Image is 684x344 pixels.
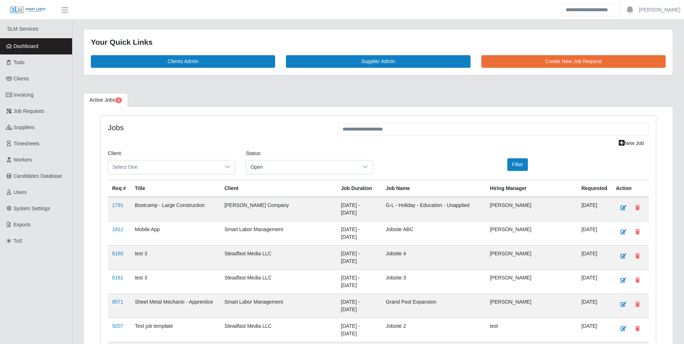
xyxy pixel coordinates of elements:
[337,245,381,269] td: [DATE] - [DATE]
[10,6,46,14] img: SLM Logo
[481,55,666,68] a: Create New Job Request
[577,221,612,245] td: [DATE]
[131,180,220,197] th: Title
[14,189,27,195] span: Users
[131,197,220,221] td: Bootcamp - Large Construction
[14,238,22,244] span: ToS
[486,197,577,221] td: [PERSON_NAME]
[108,160,220,174] span: Select One
[486,221,577,245] td: [PERSON_NAME]
[220,180,336,197] th: Client
[337,294,381,318] td: [DATE] - [DATE]
[131,245,220,269] td: test 3
[220,318,336,342] td: Steadfast Media LLC
[108,150,122,157] label: Client:
[108,123,327,132] h4: Jobs
[381,180,486,197] th: Job Name
[14,124,35,130] span: Suppliers
[112,275,123,281] a: 6161
[14,43,39,49] span: Dashboard
[14,173,62,179] span: Candidates Database
[577,294,612,318] td: [DATE]
[131,269,220,294] td: test 3
[337,221,381,245] td: [DATE] - [DATE]
[220,197,336,221] td: [PERSON_NAME] Company
[286,55,470,68] a: Supplier Admin
[220,221,336,245] td: Smart Labor Management
[83,93,128,107] a: Active Jobs
[381,221,486,245] td: Jobsite ABC
[486,269,577,294] td: [PERSON_NAME]
[131,294,220,318] td: Sheet Metal Mechanic - Apprentice
[246,150,262,157] label: Status:
[486,180,577,197] th: Hiring Manager
[14,222,31,228] span: Exports
[112,202,123,208] a: 1791
[246,160,358,174] span: Open
[381,294,486,318] td: Grand Pool Expansion
[337,197,381,221] td: [DATE] - [DATE]
[14,76,29,81] span: Clients
[91,36,666,48] div: Your Quick Links
[486,245,577,269] td: [PERSON_NAME]
[91,55,275,68] a: Clients Admin
[7,26,38,32] span: SLM Services
[577,245,612,269] td: [DATE]
[220,245,336,269] td: Steadfast Media LLC
[577,180,612,197] th: Requested
[112,251,123,256] a: 6160
[220,294,336,318] td: Smart Labor Management
[14,157,32,163] span: Workers
[337,269,381,294] td: [DATE] - [DATE]
[337,318,381,342] td: [DATE] - [DATE]
[561,4,621,16] input: Search
[381,197,486,221] td: G-L - Holiday - Education - Unapplied
[112,323,123,329] a: 9207
[337,180,381,197] th: Job Duration
[381,245,486,269] td: Jobsite 4
[381,318,486,342] td: Jobsite 2
[115,97,122,103] span: Pending Jobs
[14,108,45,114] span: Job Requests
[131,221,220,245] td: Mobile App
[486,318,577,342] td: test
[112,226,123,232] a: 1812
[108,180,131,197] th: Req #
[639,6,680,14] a: [PERSON_NAME]
[14,141,40,146] span: Timesheets
[131,318,220,342] td: Test job template
[614,137,649,150] a: New Job
[612,180,649,197] th: Action
[381,269,486,294] td: Jobsite 3
[577,318,612,342] td: [DATE]
[112,299,123,305] a: 8571
[507,158,528,171] button: Filter
[577,269,612,294] td: [DATE]
[14,206,50,211] span: System Settings
[14,92,34,98] span: Invoicing
[220,269,336,294] td: Steadfast Media LLC
[577,197,612,221] td: [DATE]
[486,294,577,318] td: [PERSON_NAME]
[14,59,25,65] span: Todo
